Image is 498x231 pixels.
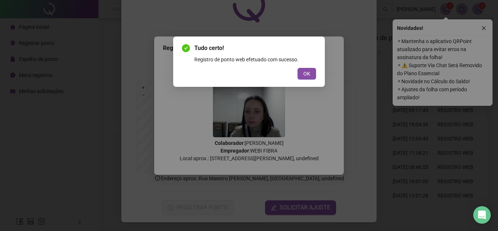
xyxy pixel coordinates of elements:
[194,55,316,63] div: Registro de ponto web efetuado com sucesso.
[303,70,310,78] span: OK
[194,44,316,53] span: Tudo certo!
[182,44,190,52] span: check-circle
[297,68,316,80] button: OK
[473,206,491,224] div: Open Intercom Messenger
